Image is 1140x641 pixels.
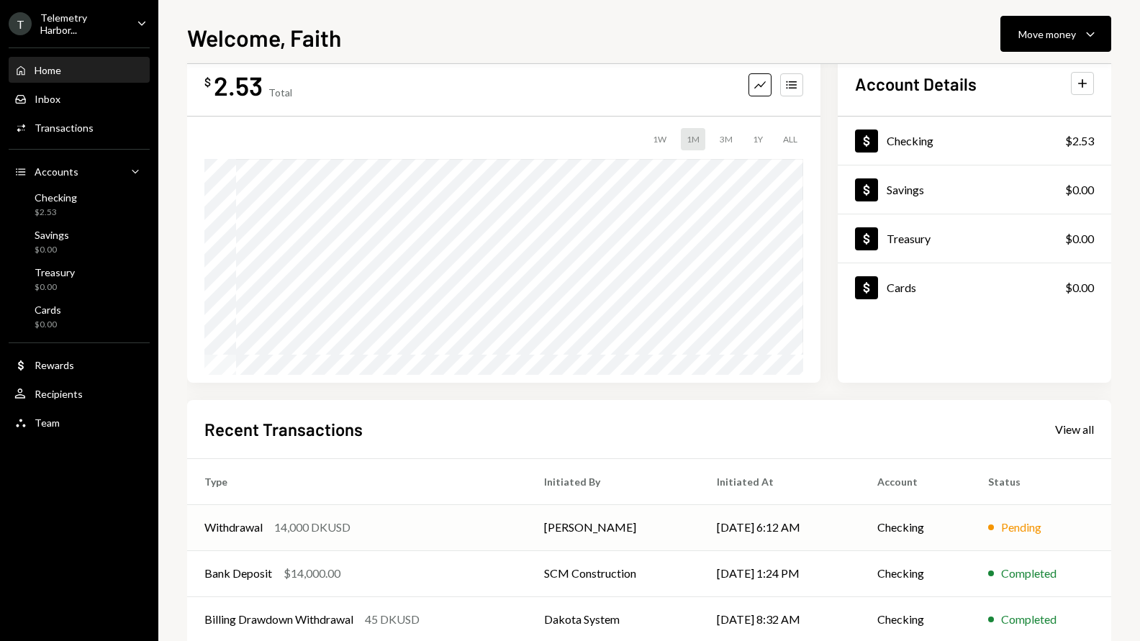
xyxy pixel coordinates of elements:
[9,381,150,406] a: Recipients
[1055,422,1094,437] div: View all
[35,417,60,429] div: Team
[204,75,211,89] div: $
[971,458,1111,504] th: Status
[35,319,61,331] div: $0.00
[35,191,77,204] div: Checking
[860,458,971,504] th: Account
[187,23,341,52] h1: Welcome, Faith
[268,86,292,99] div: Total
[9,12,32,35] div: T
[747,128,769,150] div: 1Y
[887,281,916,294] div: Cards
[855,72,977,96] h2: Account Details
[9,262,150,296] a: Treasury$0.00
[714,128,738,150] div: 3M
[35,64,61,76] div: Home
[1001,565,1057,582] div: Completed
[204,519,263,536] div: Withdrawal
[214,69,263,101] div: 2.53
[681,128,705,150] div: 1M
[1000,16,1111,52] button: Move money
[35,93,60,105] div: Inbox
[860,504,971,550] td: Checking
[887,232,931,245] div: Treasury
[35,388,83,400] div: Recipients
[9,86,150,112] a: Inbox
[204,611,353,628] div: Billing Drawdown Withdrawal
[35,244,69,256] div: $0.00
[838,117,1111,165] a: Checking$2.53
[187,458,527,504] th: Type
[9,187,150,222] a: Checking$2.53
[647,128,672,150] div: 1W
[204,417,363,441] h2: Recent Transactions
[1065,132,1094,150] div: $2.53
[35,165,78,178] div: Accounts
[887,183,924,196] div: Savings
[9,352,150,378] a: Rewards
[527,550,700,596] td: SCM Construction
[700,458,860,504] th: Initiated At
[1001,519,1041,536] div: Pending
[1065,279,1094,296] div: $0.00
[1065,230,1094,247] div: $0.00
[1018,27,1076,42] div: Move money
[35,206,77,219] div: $2.53
[838,214,1111,263] a: Treasury$0.00
[9,57,150,83] a: Home
[1001,611,1057,628] div: Completed
[35,229,69,241] div: Savings
[35,304,61,316] div: Cards
[284,565,340,582] div: $14,000.00
[9,299,150,334] a: Cards$0.00
[35,359,74,371] div: Rewards
[40,12,125,36] div: Telemetry Harbor...
[9,224,150,259] a: Savings$0.00
[777,128,803,150] div: ALL
[9,114,150,140] a: Transactions
[9,409,150,435] a: Team
[527,458,700,504] th: Initiated By
[700,504,860,550] td: [DATE] 6:12 AM
[1065,181,1094,199] div: $0.00
[1055,421,1094,437] a: View all
[860,550,971,596] td: Checking
[838,165,1111,214] a: Savings$0.00
[365,611,420,628] div: 45 DKUSD
[274,519,350,536] div: 14,000 DKUSD
[35,266,75,278] div: Treasury
[700,550,860,596] td: [DATE] 1:24 PM
[9,158,150,184] a: Accounts
[838,263,1111,312] a: Cards$0.00
[35,281,75,294] div: $0.00
[204,565,272,582] div: Bank Deposit
[527,504,700,550] td: [PERSON_NAME]
[887,134,933,147] div: Checking
[35,122,94,134] div: Transactions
